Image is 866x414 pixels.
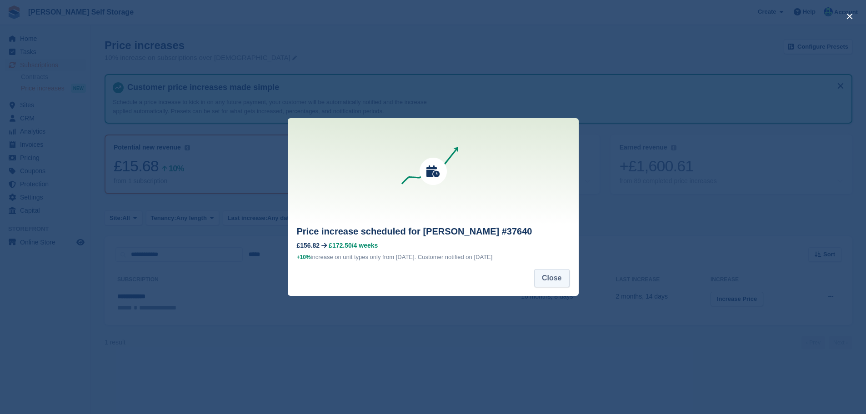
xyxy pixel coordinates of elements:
span: £172.50 [329,242,352,249]
span: /4 weeks [352,242,378,249]
button: Close [534,269,570,287]
button: close [842,9,857,24]
span: increase on unit types only from [DATE]. [297,254,416,260]
h2: Price increase scheduled for [PERSON_NAME] #37640 [297,224,570,238]
span: Customer notified on [DATE] [418,254,493,260]
div: +10% [297,253,311,262]
div: £156.82 [297,242,320,249]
